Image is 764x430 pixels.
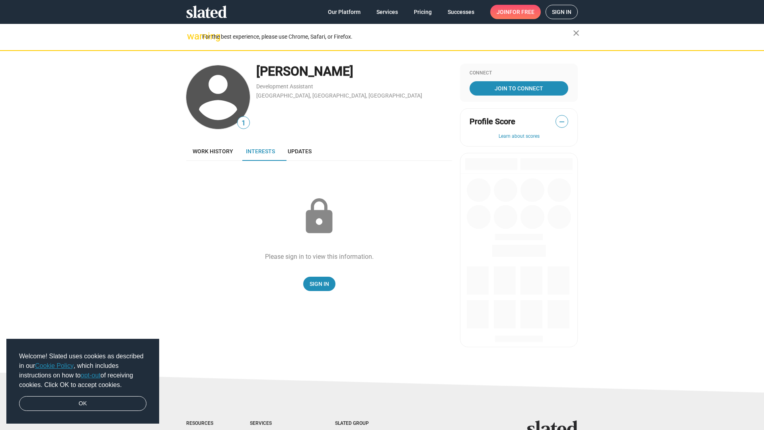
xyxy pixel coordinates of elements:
a: Sign in [546,5,578,19]
a: Join To Connect [470,81,568,96]
div: Resources [186,420,218,427]
span: Work history [193,148,233,154]
span: Profile Score [470,116,515,127]
span: 1 [238,118,249,129]
span: Interests [246,148,275,154]
span: Sign In [310,277,329,291]
a: Updates [281,142,318,161]
span: Join [497,5,534,19]
a: Sign In [303,277,335,291]
mat-icon: close [571,28,581,38]
span: Join To Connect [471,81,567,96]
a: Work history [186,142,240,161]
a: dismiss cookie message [19,396,146,411]
div: [PERSON_NAME] [256,63,452,80]
div: Connect [470,70,568,76]
a: Joinfor free [490,5,541,19]
div: Services [250,420,303,427]
span: Pricing [414,5,432,19]
span: Our Platform [328,5,361,19]
mat-icon: warning [187,31,197,41]
mat-icon: lock [299,197,339,236]
span: Sign in [552,5,571,19]
button: Learn about scores [470,133,568,140]
span: Updates [288,148,312,154]
span: Services [376,5,398,19]
span: for free [509,5,534,19]
a: Pricing [407,5,438,19]
a: opt-out [81,372,101,379]
a: Development Assistant [256,83,313,90]
span: Welcome! Slated uses cookies as described in our , which includes instructions on how to of recei... [19,352,146,390]
a: Our Platform [322,5,367,19]
a: Successes [441,5,481,19]
span: Successes [448,5,474,19]
div: Please sign in to view this information. [265,252,374,261]
span: — [556,117,568,127]
a: Cookie Policy [35,362,74,369]
a: Services [370,5,404,19]
a: Interests [240,142,281,161]
div: For the best experience, please use Chrome, Safari, or Firefox. [202,31,573,42]
a: [GEOGRAPHIC_DATA], [GEOGRAPHIC_DATA], [GEOGRAPHIC_DATA] [256,92,422,99]
div: cookieconsent [6,339,159,424]
div: Slated Group [335,420,389,427]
